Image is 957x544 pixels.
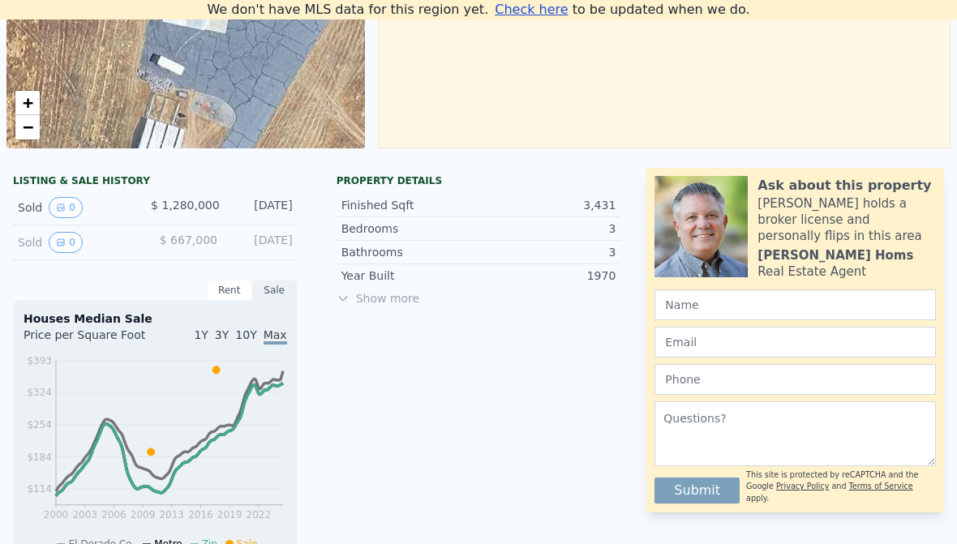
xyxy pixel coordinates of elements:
[341,221,478,237] div: Bedrooms
[24,327,155,353] div: Price per Square Foot
[72,509,97,520] tspan: 2003
[776,482,829,490] a: Privacy Policy
[49,197,83,218] button: View historical data
[235,328,256,341] span: 10Y
[18,197,138,218] div: Sold
[13,174,298,191] div: LISTING & SALE HISTORY
[341,244,478,260] div: Bathrooms
[654,364,936,395] input: Phone
[15,115,40,139] a: Zoom out
[44,509,69,520] tspan: 2000
[337,174,621,187] div: Property details
[151,199,220,212] span: $ 1,280,000
[478,221,616,237] div: 3
[757,195,936,244] div: [PERSON_NAME] holds a broker license and personally flips in this area
[188,509,213,520] tspan: 2016
[849,482,913,490] a: Terms of Service
[478,197,616,213] div: 3,431
[252,280,298,301] div: Sale
[495,2,568,17] span: Check here
[23,92,33,113] span: +
[23,117,33,137] span: −
[215,328,229,341] span: 3Y
[27,483,52,495] tspan: $114
[15,91,40,115] a: Zoom in
[654,289,936,320] input: Name
[654,478,740,503] button: Submit
[478,268,616,284] div: 1970
[207,280,252,301] div: Rent
[27,355,52,366] tspan: $393
[757,263,866,280] div: Real Estate Agent
[27,387,52,398] tspan: $324
[746,469,936,504] div: This site is protected by reCAPTCHA and the Google and apply.
[160,233,217,246] span: $ 667,000
[341,268,478,284] div: Year Built
[159,509,184,520] tspan: 2013
[131,509,156,520] tspan: 2009
[341,197,478,213] div: Finished Sqft
[27,452,52,463] tspan: $184
[194,328,208,341] span: 1Y
[24,311,287,327] div: Houses Median Sale
[18,232,142,253] div: Sold
[49,232,83,253] button: View historical data
[757,247,913,263] div: [PERSON_NAME] Homs
[101,509,127,520] tspan: 2006
[264,328,287,345] span: Max
[654,327,936,358] input: Email
[247,509,272,520] tspan: 2022
[230,232,293,253] div: [DATE]
[217,509,242,520] tspan: 2019
[478,244,616,260] div: 3
[757,176,931,195] div: Ask about this property
[27,419,52,430] tspan: $254
[337,290,621,306] span: Show more
[233,197,293,218] div: [DATE]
